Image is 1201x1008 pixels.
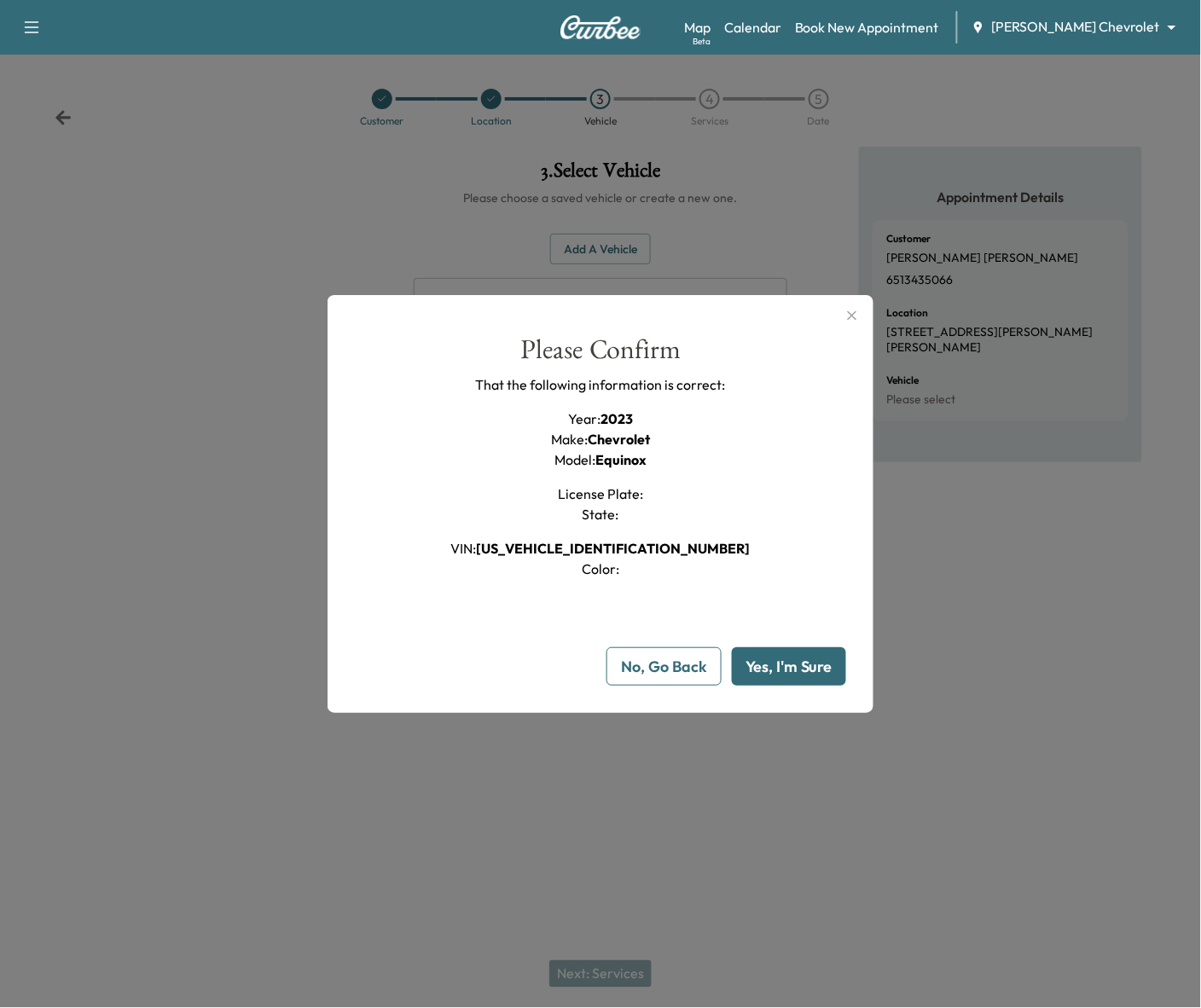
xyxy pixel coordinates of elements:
[724,17,781,38] a: Calendar
[451,538,751,559] h1: VIN :
[520,336,681,374] div: Please Confirm
[477,540,751,557] span: [US_VEHICLE_IDENTIFICATION_NUMBER]
[582,559,619,579] h1: Color :
[595,451,647,468] span: Equinox
[795,17,939,38] a: Book New Appointment
[476,374,726,395] p: That the following information is correct:
[568,408,633,429] h1: Year :
[600,410,633,427] span: 2023
[693,35,711,48] div: Beta
[684,17,711,38] a: MapBeta
[606,647,722,686] button: No, Go Back
[992,17,1160,37] span: [PERSON_NAME] Chevrolet
[551,429,650,449] h1: Make :
[588,431,650,448] span: Chevrolet
[558,484,643,504] h1: License Plate :
[554,449,647,470] h1: Model :
[560,15,641,39] img: Curbee Logo
[583,504,619,524] h1: State :
[732,647,846,686] button: Yes, I'm Sure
